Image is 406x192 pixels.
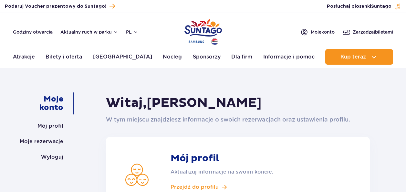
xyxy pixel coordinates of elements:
strong: Mój profil [171,153,322,164]
a: Mojekonto [300,28,335,36]
a: Park of Poland [184,16,222,46]
span: [PERSON_NAME] [147,95,262,111]
a: Podaruj Voucher prezentowy do Suntago! [5,2,115,11]
span: Suntago [371,4,391,9]
a: Przejdź do profilu [171,184,322,191]
a: Wyloguj [41,149,63,165]
a: [GEOGRAPHIC_DATA] [93,49,152,65]
a: Godziny otwarcia [13,29,53,35]
a: Mój profil [37,118,63,134]
span: Posłuchaj piosenki [327,3,391,10]
span: Moje konto [311,29,335,35]
button: Posłuchaj piosenkiSuntago [327,3,401,10]
span: Zarządzaj biletami [353,29,393,35]
a: Informacje i pomoc [263,49,315,65]
p: W tym miejscu znajdziesz informacje o swoich rezerwacjach oraz ustawienia profilu. [106,115,370,124]
p: Aktualizuj informacje na swoim koncie. [171,168,322,176]
a: Dla firm [231,49,252,65]
span: Kup teraz [340,54,366,60]
a: Nocleg [163,49,182,65]
button: pl [126,29,138,35]
a: Moje rezerwacje [20,134,63,149]
button: Kup teraz [325,49,393,65]
a: Atrakcje [13,49,35,65]
a: Zarządzajbiletami [342,28,393,36]
span: Przejdź do profilu [171,184,219,191]
span: Podaruj Voucher prezentowy do Suntago! [5,3,106,10]
a: Moje konto [21,92,63,114]
a: Bilety i oferta [46,49,82,65]
h1: Witaj, [106,95,370,111]
a: Sponsorzy [193,49,221,65]
button: Aktualny ruch w parku [60,29,118,35]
